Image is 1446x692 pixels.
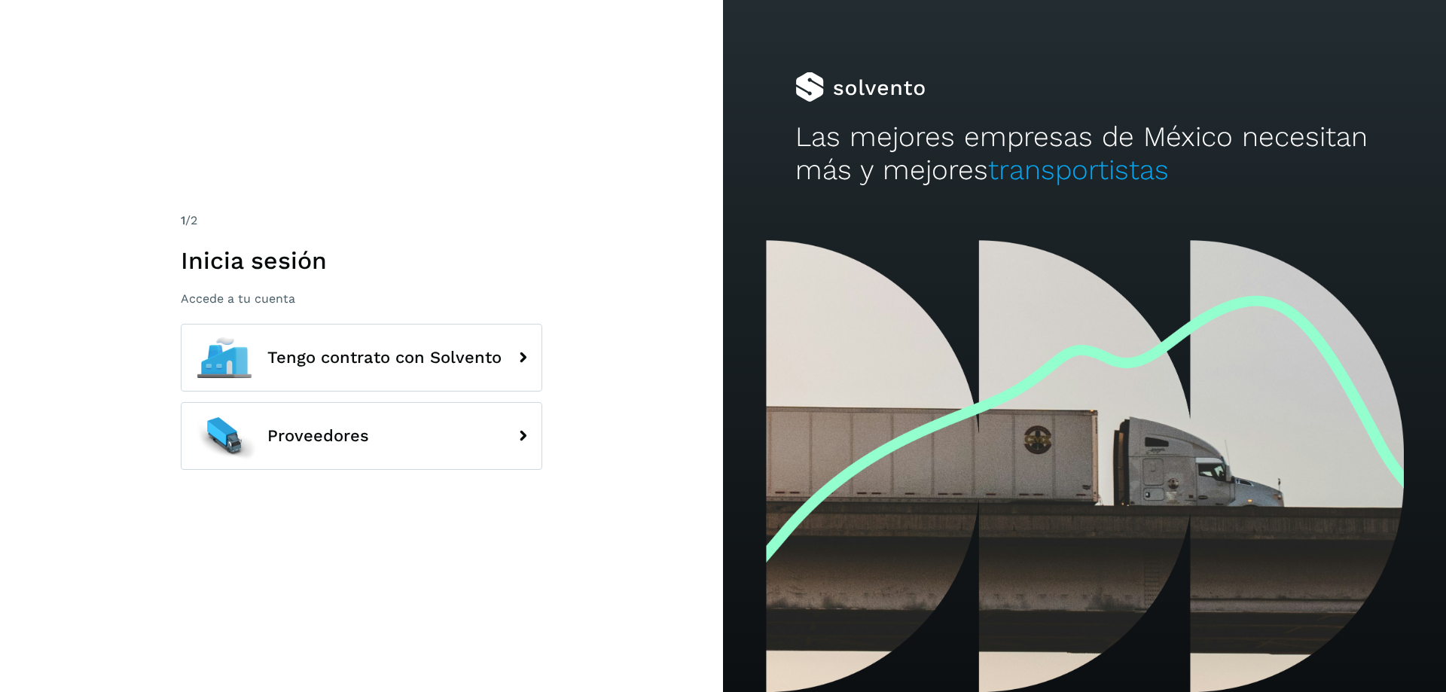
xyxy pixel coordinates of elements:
[181,246,542,275] h1: Inicia sesión
[988,154,1169,186] span: transportistas
[181,324,542,392] button: Tengo contrato con Solvento
[181,212,542,230] div: /2
[267,427,369,445] span: Proveedores
[267,349,502,367] span: Tengo contrato con Solvento
[181,402,542,470] button: Proveedores
[181,291,542,306] p: Accede a tu cuenta
[181,213,185,227] span: 1
[795,120,1374,187] h2: Las mejores empresas de México necesitan más y mejores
